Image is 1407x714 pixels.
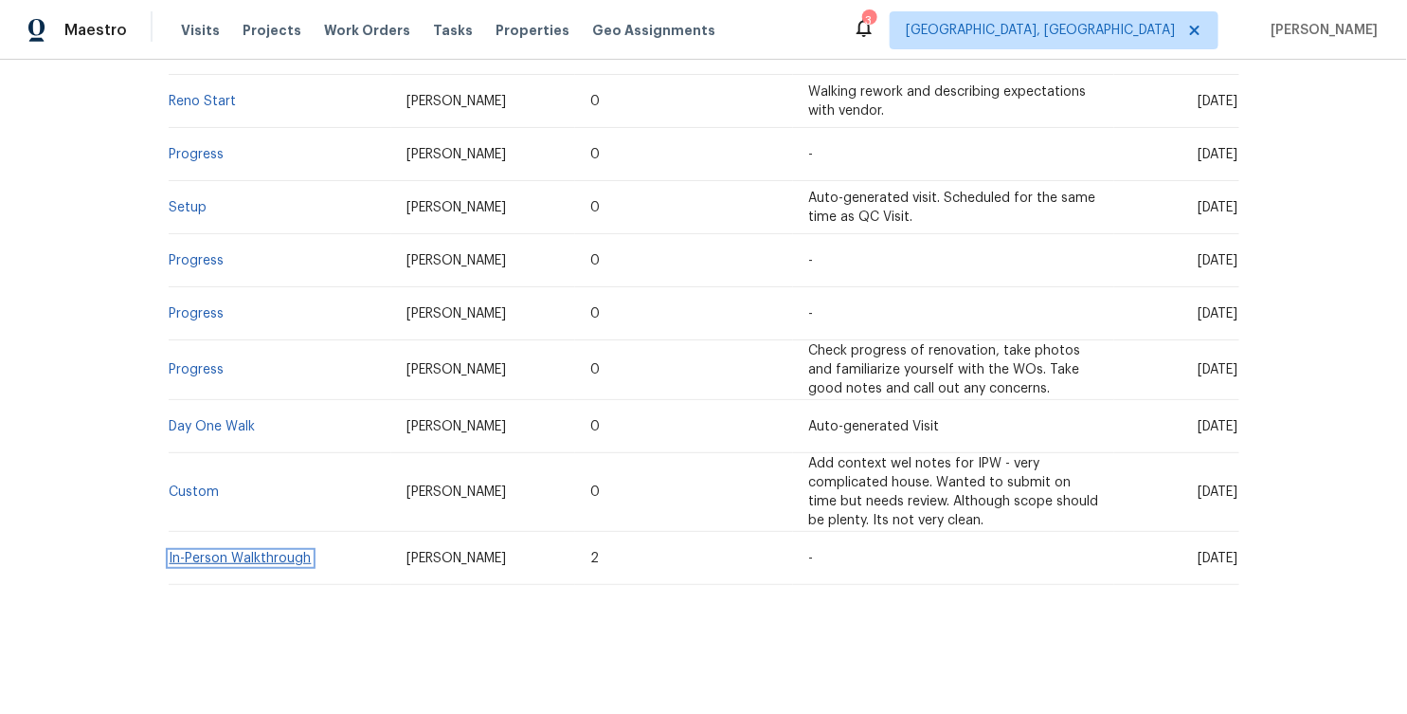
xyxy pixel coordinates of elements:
span: 0 [590,420,600,433]
span: Properties [496,21,569,40]
a: Setup [170,201,207,214]
a: Progress [170,307,225,320]
span: [PERSON_NAME] [406,254,506,267]
span: Work Orders [324,21,410,40]
span: [DATE] [1199,420,1238,433]
span: [GEOGRAPHIC_DATA], [GEOGRAPHIC_DATA] [906,21,1175,40]
span: [DATE] [1199,201,1238,214]
span: Auto-generated visit. Scheduled for the same time as QC Visit. [808,192,1095,224]
span: [DATE] [1199,363,1238,376]
span: - [808,254,813,267]
a: In-Person Walkthrough [170,552,312,565]
a: Progress [170,363,225,376]
span: Maestro [64,21,127,40]
a: Progress [170,148,225,161]
span: - [808,148,813,161]
span: [DATE] [1199,254,1238,267]
span: 0 [590,95,600,108]
span: Projects [243,21,301,40]
div: 3 [862,11,875,30]
span: [DATE] [1199,552,1238,565]
span: [PERSON_NAME] [1264,21,1379,40]
span: [DATE] [1199,95,1238,108]
a: Custom [170,485,220,499]
span: 2 [590,552,599,565]
span: [PERSON_NAME] [406,552,506,565]
span: 0 [590,363,600,376]
span: [PERSON_NAME] [406,201,506,214]
span: Geo Assignments [592,21,715,40]
span: Visits [181,21,220,40]
a: Reno Start [170,95,237,108]
span: Check progress of renovation, take photos and familiarize yourself with the WOs. Take good notes ... [808,344,1080,395]
span: - [808,307,813,320]
span: Walking rework and describing expectations with vendor. [808,85,1086,118]
a: Progress [170,254,225,267]
span: Tasks [433,24,473,37]
span: [PERSON_NAME] [406,420,506,433]
span: [PERSON_NAME] [406,148,506,161]
span: Add context wel notes for IPW - very complicated house. Wanted to submit on time but needs review... [808,457,1098,527]
span: [DATE] [1199,307,1238,320]
span: [DATE] [1199,485,1238,499]
span: - [808,552,813,565]
span: [PERSON_NAME] [406,363,506,376]
span: [PERSON_NAME] [406,485,506,499]
span: [DATE] [1199,148,1238,161]
span: 0 [590,485,600,499]
span: Auto-generated Visit [808,420,939,433]
a: Day One Walk [170,420,256,433]
span: [PERSON_NAME] [406,307,506,320]
span: 0 [590,254,600,267]
span: 0 [590,307,600,320]
span: 0 [590,148,600,161]
span: [PERSON_NAME] [406,95,506,108]
span: 0 [590,201,600,214]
